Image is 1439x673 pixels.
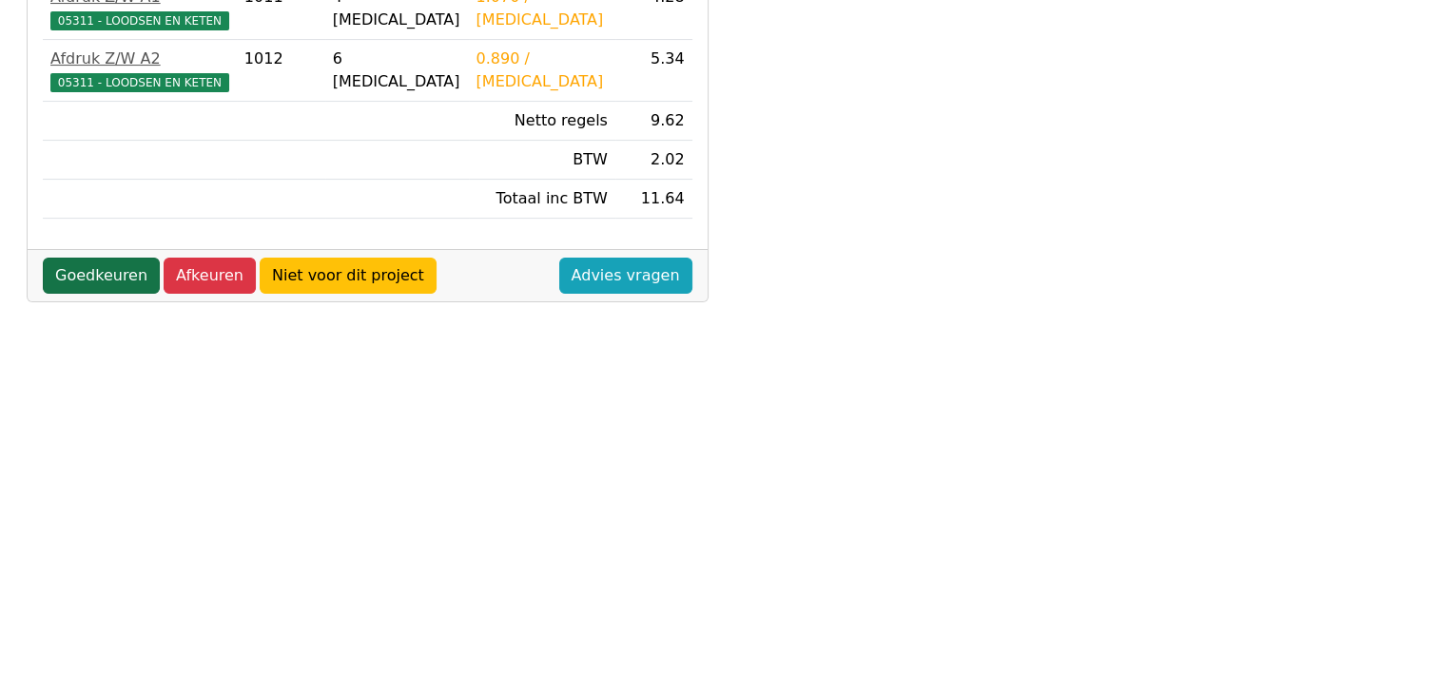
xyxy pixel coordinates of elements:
td: 2.02 [615,141,692,180]
a: Afdruk Z/W A205311 - LOODSEN EN KETEN [50,48,229,93]
td: 9.62 [615,102,692,141]
a: Niet voor dit project [260,258,437,294]
a: Advies vragen [559,258,692,294]
a: Afkeuren [164,258,256,294]
div: 6 [MEDICAL_DATA] [333,48,461,93]
td: 11.64 [615,180,692,219]
td: 5.34 [615,40,692,102]
td: 1012 [237,40,325,102]
td: Totaal inc BTW [469,180,615,219]
td: Netto regels [469,102,615,141]
div: Afdruk Z/W A2 [50,48,229,70]
a: Goedkeuren [43,258,160,294]
span: 05311 - LOODSEN EN KETEN [50,11,229,30]
span: 05311 - LOODSEN EN KETEN [50,73,229,92]
div: 0.890 / [MEDICAL_DATA] [476,48,608,93]
td: BTW [469,141,615,180]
